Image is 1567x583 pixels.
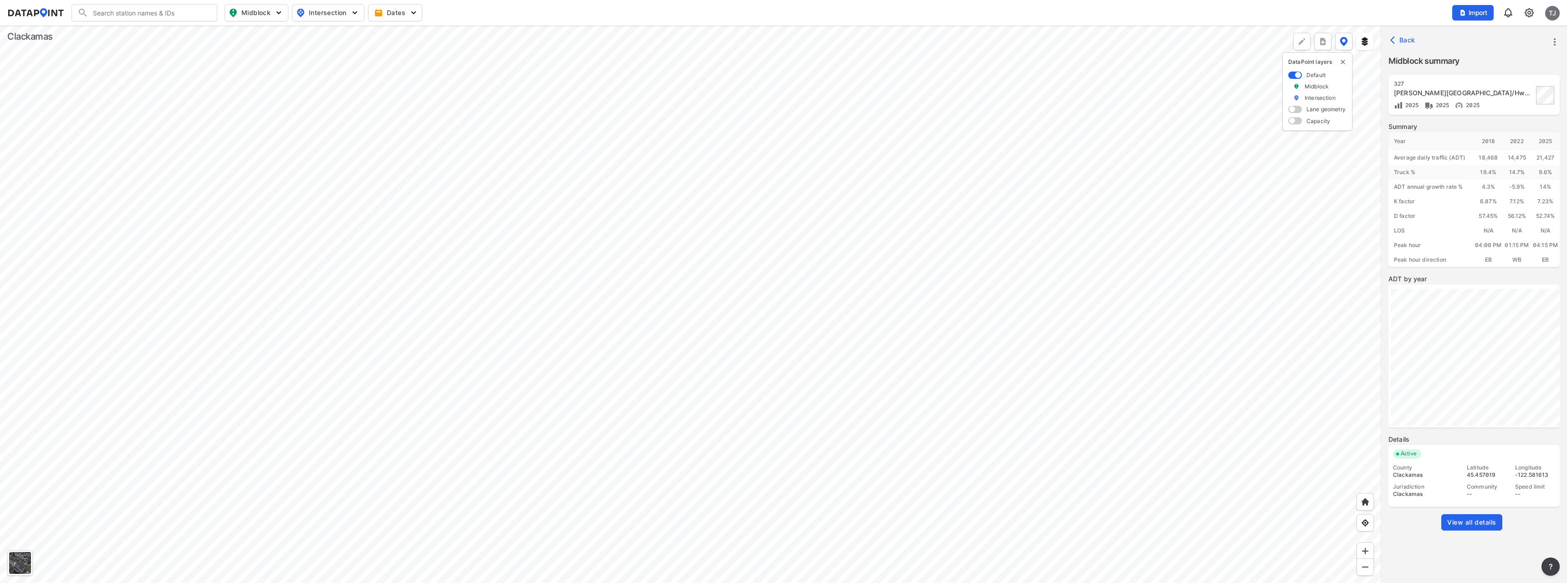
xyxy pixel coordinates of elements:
[368,4,422,21] button: Dates
[1474,194,1503,209] div: 6.87%
[1388,253,1474,267] div: Peak hour direction
[1545,6,1560,21] div: TJ
[1467,483,1507,490] div: Community
[1515,471,1555,479] div: -122.581613
[1397,449,1421,459] span: Active
[1459,9,1466,16] img: file_add.62c1e8a2.svg
[1467,471,1507,479] div: 45.457019
[1388,274,1560,284] label: ADT by year
[7,8,64,17] img: dataPointLogo.9353c09d.svg
[1547,34,1562,50] button: more
[1515,464,1555,471] div: Longitude
[1474,150,1503,165] div: 18,468
[1403,102,1419,108] span: 2025
[1503,194,1531,209] div: 7.12%
[1515,490,1555,498] div: --
[1531,194,1560,209] div: 7.23%
[1388,194,1474,209] div: K factor
[1474,165,1503,180] div: 19.4 %
[1388,33,1419,47] button: Back
[374,8,383,17] img: calendar-gold.39a51dde.svg
[1357,493,1374,511] div: Home
[274,8,283,17] img: 5YPKRKmlfpI5mqlR8AD95paCi+0kK1fRFDJSaMmawlwaeJcJwk9O2fotCW5ve9gAAAAASUVORK5CYII=
[1356,33,1373,50] button: External layers
[1388,435,1560,444] label: Details
[1467,490,1507,498] div: --
[1360,37,1369,46] img: layers.ee07997e.svg
[1541,557,1560,576] button: more
[1314,33,1331,50] button: more
[1357,558,1374,576] div: Zoom out
[1394,88,1533,98] div: Johnson Creek Blvd W Of 82Nd/Hwy 213
[1503,238,1531,253] div: 01:15 PM
[409,8,418,17] img: 5YPKRKmlfpI5mqlR8AD95paCi+0kK1fRFDJSaMmawlwaeJcJwk9O2fotCW5ve9gAAAAASUVORK5CYII=
[1531,253,1560,267] div: EB
[1503,209,1531,223] div: 56.12%
[1394,101,1403,110] img: Volume count
[228,7,239,18] img: map_pin_mid.602f9df1.svg
[1297,37,1306,46] img: +Dz8AAAAASUVORK5CYII=
[296,7,358,18] span: Intersection
[7,30,53,43] div: Clackamas
[1335,33,1352,50] button: DataPoint layers
[1452,5,1494,21] button: Import
[1357,514,1374,531] div: View my location
[1388,180,1474,194] div: ADT annual growth rate %
[1531,223,1560,238] div: N/A
[1306,117,1330,125] label: Capacity
[1452,8,1498,17] a: Import
[1474,223,1503,238] div: N/A
[1474,238,1503,253] div: 04:00 PM
[1424,101,1434,110] img: Vehicle class
[1503,165,1531,180] div: 14.7 %
[1393,490,1459,498] div: Clackamas
[1361,518,1370,527] img: zeq5HYn9AnE9l6UmnFLPAAAAAElFTkSuQmCC
[1306,71,1326,79] label: Default
[225,4,288,21] button: Midblock
[1474,209,1503,223] div: 57.45%
[1306,105,1346,113] label: Lane geometry
[1388,122,1560,131] label: Summary
[1388,209,1474,223] div: D factor
[7,550,33,576] div: Toggle basemap
[1458,8,1488,17] span: Import
[1474,132,1503,150] div: 2018
[229,7,282,18] span: Midblock
[1447,518,1496,527] span: View all details
[1503,150,1531,165] div: 14,475
[1288,58,1347,66] p: DataPoint layers
[1454,101,1464,110] img: Vehicle speed
[1547,561,1554,572] span: ?
[1388,238,1474,253] div: Peak hour
[1515,483,1555,490] div: Speed limit
[1339,58,1347,66] button: delete
[1467,464,1507,471] div: Latitude
[1388,165,1474,180] div: Truck %
[1293,33,1311,50] div: Polygon tool
[1531,238,1560,253] div: 04:15 PM
[1305,94,1336,102] label: Intersection
[1394,80,1533,88] div: 327
[292,4,364,21] button: Intersection
[1531,180,1560,194] div: 14 %
[376,8,416,17] span: Dates
[1388,150,1474,165] div: Average daily traffic (ADT)
[1293,83,1300,90] img: marker_Midblock.5ba75e30.svg
[1531,209,1560,223] div: 52.74%
[1388,132,1474,150] div: Year
[1531,165,1560,180] div: 9.6 %
[1503,7,1514,18] img: 8A77J+mXikMhHQAAAAASUVORK5CYII=
[1357,542,1374,560] div: Zoom in
[1531,132,1560,150] div: 2025
[1318,37,1327,46] img: xqJnZQTG2JQi0x5lvmkeSNbbgIiQD62bqHG8IfrOzanD0FsRdYrij6fAAAAAElFTkSuQmCC
[1293,94,1300,102] img: marker_Intersection.6861001b.svg
[1393,483,1459,490] div: Jurisdiction
[1361,547,1370,556] img: ZvzfEJKXnyWIrJytrsY285QMwk63cM6Drc+sIAAAAASUVORK5CYII=
[1361,497,1370,506] img: +XpAUvaXAN7GudzAAAAAElFTkSuQmCC
[1388,55,1560,67] label: Midblock summary
[1503,253,1531,267] div: WB
[1305,83,1329,90] label: Midblock
[1339,58,1347,66] img: close-external-leyer.3061a1c7.svg
[1531,150,1560,165] div: 21,427
[1361,562,1370,572] img: MAAAAAElFTkSuQmCC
